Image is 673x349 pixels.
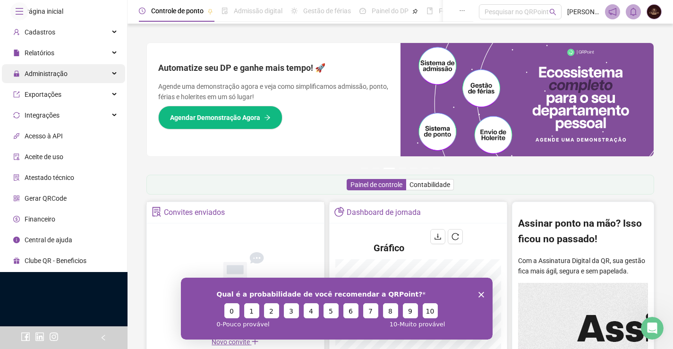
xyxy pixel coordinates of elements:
[409,181,450,188] span: Contabilidade
[164,204,225,221] div: Convites enviados
[647,5,661,19] img: 2782
[25,28,55,36] span: Cadastros
[25,153,63,161] span: Aceite de uso
[139,8,145,14] span: clock-circle
[400,43,654,156] img: banner%2Fd57e337e-a0d3-4837-9615-f134fc33a8e6.png
[412,9,418,14] span: pushpin
[13,257,20,264] span: gift
[181,278,493,340] iframe: Pesquisa da QRPoint
[383,168,395,169] button: 3
[399,168,406,169] button: 4
[251,338,259,345] span: plus
[25,195,67,202] span: Gerar QRCode
[13,91,20,98] span: export
[303,7,351,15] span: Gestão de férias
[207,9,213,14] span: pushpin
[374,241,404,255] h4: Gráfico
[641,317,664,340] iframe: Intercom live chat
[13,195,20,202] span: qrcode
[15,7,24,16] span: menu
[347,204,421,221] div: Dashboard de jornada
[410,168,417,169] button: 5
[13,133,20,139] span: api
[170,112,260,123] span: Agendar Demonstração Agora
[13,70,20,77] span: lock
[13,237,20,243] span: info-circle
[13,29,20,35] span: user-add
[361,168,368,169] button: 1
[608,8,617,16] span: notification
[158,81,389,102] p: Agende uma demonstração agora e veja como simplificamos admissão, ponto, férias e holerites em um...
[25,91,61,98] span: Exportações
[158,106,282,129] button: Agendar Demonstração Agora
[334,207,344,217] span: pie-chart
[459,8,465,14] span: ellipsis
[212,338,259,346] span: Novo convite
[518,255,648,276] p: Com a Assinatura Digital da QR, sua gestão fica mais ágil, segura e sem papelada.
[35,332,44,341] span: linkedin
[151,7,204,15] span: Controle de ponto
[264,114,271,121] span: arrow-right
[350,181,402,188] span: Painel de controle
[49,332,59,341] span: instagram
[13,174,20,181] span: solution
[25,215,55,223] span: Financeiro
[25,8,63,15] span: Página inicial
[25,132,63,140] span: Acesso à API
[13,153,20,160] span: audit
[629,8,638,16] span: bell
[372,7,409,15] span: Painel do DP
[234,7,282,15] span: Admissão digital
[25,236,72,244] span: Central de ajuda
[452,233,459,240] span: reload
[439,7,499,15] span: Folha de pagamento
[13,112,20,119] span: sync
[372,168,380,169] button: 2
[518,216,648,247] h2: Assinar ponto na mão? Isso ficou no passado!
[434,233,442,240] span: download
[13,216,20,222] span: dollar
[291,8,298,14] span: sun
[152,207,162,217] span: solution
[25,70,68,77] span: Administração
[25,49,54,57] span: Relatórios
[221,8,228,14] span: file-done
[433,168,440,169] button: 7
[100,334,107,341] span: left
[426,8,433,14] span: book
[13,50,20,56] span: file
[25,257,86,264] span: Clube QR - Beneficios
[359,8,366,14] span: dashboard
[549,9,556,16] span: search
[21,332,30,341] span: facebook
[158,61,389,75] h2: Automatize seu DP e ganhe mais tempo! 🚀
[25,174,74,181] span: Atestado técnico
[567,7,599,17] span: [PERSON_NAME]
[421,168,429,169] button: 6
[25,111,60,119] span: Integrações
